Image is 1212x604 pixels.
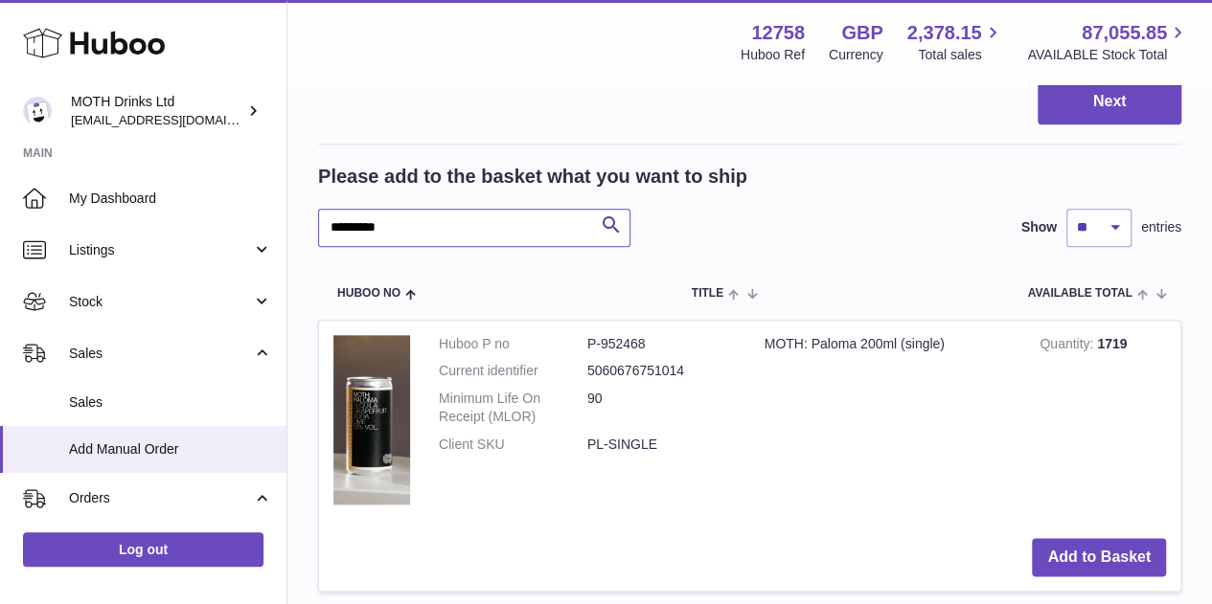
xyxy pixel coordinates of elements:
[318,164,747,190] h2: Please add to the basket what you want to ship
[333,335,410,504] img: MOTH: Paloma 200ml (single)
[1025,321,1180,524] td: 1719
[69,190,272,208] span: My Dashboard
[1040,336,1097,356] strong: Quantity
[1082,20,1167,46] span: 87,055.85
[1038,79,1181,124] button: Next
[69,345,252,363] span: Sales
[829,46,883,64] div: Currency
[1032,538,1166,577] button: Add to Basket
[337,287,400,300] span: Huboo no
[23,532,263,567] a: Log out
[1028,287,1132,300] span: AVAILABLE Total
[587,390,736,426] dd: 90
[907,20,982,46] span: 2,378.15
[69,393,272,412] span: Sales
[69,489,252,507] span: Orders
[69,440,272,459] span: Add Manual Order
[750,321,1026,524] td: MOTH: Paloma 200ml (single)
[23,97,52,125] img: orders@mothdrinks.com
[1027,46,1189,64] span: AVAILABLE Stock Total
[741,46,805,64] div: Huboo Ref
[1021,218,1057,236] label: Show
[841,20,882,46] strong: GBP
[439,390,587,426] dt: Minimum Life On Receipt (MLOR)
[71,93,243,129] div: MOTH Drinks Ltd
[439,335,587,353] dt: Huboo P no
[751,20,805,46] strong: 12758
[587,436,736,454] dd: PL-SINGLE
[1141,218,1181,236] span: entries
[587,335,736,353] dd: P-952468
[907,20,1004,64] a: 2,378.15 Total sales
[587,362,736,380] dd: 5060676751014
[439,436,587,454] dt: Client SKU
[439,362,587,380] dt: Current identifier
[1027,20,1189,64] a: 87,055.85 AVAILABLE Stock Total
[918,46,1003,64] span: Total sales
[69,293,252,311] span: Stock
[692,287,723,300] span: Title
[69,241,252,259] span: Listings
[71,112,282,127] span: [EMAIL_ADDRESS][DOMAIN_NAME]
